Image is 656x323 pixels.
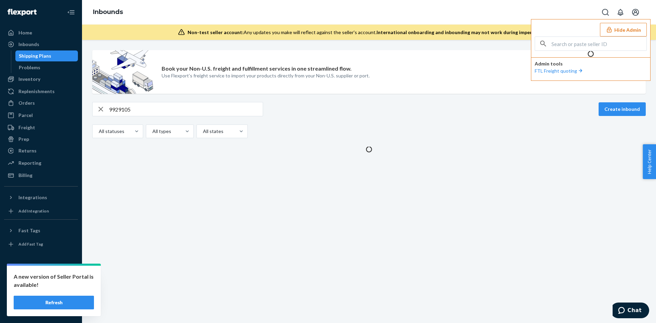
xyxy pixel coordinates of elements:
[64,5,78,19] button: Close Navigation
[18,147,37,154] div: Returns
[18,194,47,201] div: Integrations
[18,124,35,131] div: Freight
[551,37,646,50] input: Search or paste seller ID
[93,8,123,16] a: Inbounds
[18,136,29,143] div: Prep
[18,88,55,95] div: Replenishments
[4,110,78,121] a: Parcel
[4,39,78,50] a: Inbounds
[98,128,99,135] input: All statuses
[4,225,78,236] button: Fast Tags
[614,5,627,19] button: Open notifications
[4,145,78,156] a: Returns
[109,102,263,116] input: Search inbounds by name, destination, msku...
[18,241,43,247] div: Add Fast Tag
[188,29,244,35] span: Non-test seller account:
[4,74,78,85] a: Inventory
[4,304,78,315] button: Give Feedback
[18,112,33,119] div: Parcel
[4,158,78,168] a: Reporting
[629,5,642,19] button: Open account menu
[18,160,41,166] div: Reporting
[19,64,40,71] div: Problems
[14,273,94,289] p: A new version of Seller Portal is available!
[599,5,612,19] button: Open Search Box
[535,60,647,67] p: Admin tools
[643,144,656,179] button: Help Center
[18,29,32,36] div: Home
[19,53,51,59] div: Shipping Plans
[4,239,78,250] a: Add Fast Tag
[4,98,78,108] a: Orders
[4,281,78,292] button: Talk to Support
[87,2,128,22] ol: breadcrumbs
[18,208,49,214] div: Add Integration
[18,76,40,83] div: Inventory
[4,122,78,133] a: Freight
[4,134,78,145] a: Prep
[4,192,78,203] button: Integrations
[613,303,649,320] iframe: Opens a widget where you can chat to one of our agents
[4,27,78,38] a: Home
[4,170,78,181] a: Billing
[18,100,35,106] div: Orders
[8,9,37,16] img: Flexport logo
[4,86,78,97] a: Replenishments
[600,23,647,36] button: Hide Admin
[4,269,78,280] a: Settings
[535,68,584,74] a: FTL Freight quoting
[162,65,352,73] p: Book your Non-U.S. freight and fulfillment services in one streamlined flow.
[18,41,39,48] div: Inbounds
[4,206,78,217] a: Add Integration
[14,296,94,309] button: Refresh
[162,72,370,79] p: Use Flexport’s freight service to import your products directly from your Non-U.S. supplier or port.
[15,50,78,61] a: Shipping Plans
[188,29,553,36] div: Any updates you make will reflect against the seller's account.
[18,172,32,179] div: Billing
[202,128,203,135] input: All states
[4,292,78,303] a: Help Center
[377,29,553,35] span: International onboarding and inbounding may not work during impersonation.
[599,102,646,116] button: Create inbound
[18,227,40,234] div: Fast Tags
[15,62,78,73] a: Problems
